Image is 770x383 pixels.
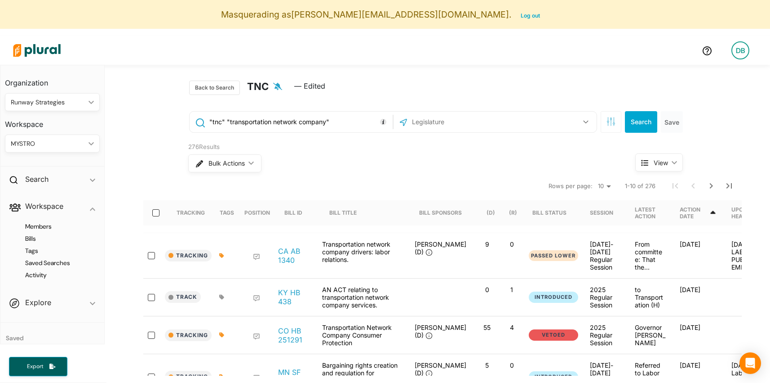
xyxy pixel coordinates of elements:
div: Add Position Statement [253,333,260,340]
span: Rows per page: [549,182,593,191]
button: Log out [512,9,549,23]
span: Export [21,363,49,370]
button: Vetoed [529,329,578,341]
button: Bulk Actions [188,154,261,172]
button: Next Page [702,177,720,195]
div: Governor [PERSON_NAME] [628,324,673,347]
div: 276 Results [188,143,602,152]
div: (R) [509,209,517,216]
button: Introduced [529,292,578,303]
div: 2025 Regular Session [590,286,620,309]
div: [DATE] [673,286,724,309]
button: Back to Search [189,81,240,95]
a: Tags [14,247,95,255]
button: Tracking [165,250,212,261]
div: to Transportation (H) [628,286,673,309]
input: Enter keywords, bill # or legislator name [208,113,390,131]
button: Previous Page [684,177,702,195]
p: [DATE] - Labor [731,361,762,377]
a: Bills [14,234,95,243]
input: select-all-rows [152,209,159,216]
input: select-row-state-ky-2025rs-hb438 [148,294,155,301]
div: Add tags [219,374,224,379]
div: Session [590,209,613,216]
div: Position [244,209,270,216]
span: [PERSON_NAME] (D) [415,361,466,377]
div: From committee: That the measure be returned to Senate Floor for consideration. (Ayes 4. Noes 1.)... [628,240,673,271]
button: First Page [666,177,684,195]
div: (D) [487,209,495,216]
div: Bill Sponsors [419,200,462,225]
h2: TNC [247,81,269,95]
button: Track [165,291,201,303]
div: Bill ID [284,200,310,225]
p: 4 [503,324,521,331]
span: [PERSON_NAME] (D) [415,324,466,339]
div: Runway Strategies [11,98,85,107]
input: select-row-state-ca-20252026-ab1340 [148,252,155,259]
div: Action Date [680,200,717,225]
div: Add tags [219,294,224,300]
h2: Explore [25,297,51,307]
button: Export [9,357,67,376]
div: Add Position Statement [253,374,260,382]
h2: Workspace [25,201,63,211]
a: CA AB 1340 [278,247,312,265]
div: [DATE] [673,324,724,347]
p: 5 [478,361,496,369]
div: Add tags [219,332,224,338]
input: select-row-state-co-2025a-hb251291 [148,332,155,339]
div: Add Position Statement [253,253,260,261]
div: Tracking [177,200,205,225]
p: [DATE] - LABOR, PUBLIC EMPLOYMENT AND RETIREMENT [731,240,762,271]
p: 9 [478,240,496,248]
div: Open Intercom Messenger [739,352,761,374]
div: DB [731,41,749,59]
a: Activity [14,271,95,279]
a: KY HB 438 [278,288,312,306]
div: Transportation Network Company Consumer Protection [318,324,407,347]
div: Bill ID [284,209,302,216]
div: MYSTRO [11,139,85,149]
div: Latest Action [635,200,665,225]
button: Search [625,111,657,133]
div: Bill Status [532,209,566,216]
div: Tracking [177,209,205,216]
input: select-row-state-mn-2025_2026-sf3229 [148,374,155,381]
h4: Saved [0,323,104,345]
h3: Workspace [5,111,100,131]
span: [PERSON_NAME][EMAIL_ADDRESS][DOMAIN_NAME] [291,9,509,20]
div: Latest Action [635,206,665,220]
p: 0 [503,361,521,369]
button: Passed Lower [529,250,578,261]
div: Tags [220,200,234,225]
p: 0 [503,240,521,248]
div: (D) [487,200,495,225]
span: Bulk Actions [208,160,245,167]
div: Transportation network company drivers: labor relations. [318,240,407,271]
span: Search Filters [606,117,615,125]
a: Members [14,222,95,231]
input: Legislature [411,113,507,131]
div: Action Date [680,206,709,220]
span: 1-10 of 276 [625,182,655,191]
div: (R) [509,200,517,225]
div: [DATE] [673,240,724,271]
a: DB [724,38,757,63]
div: Upcoming Hearing [731,200,770,225]
a: Saved Searches [14,259,95,267]
div: Bill Status [532,200,575,225]
div: Upcoming Hearing [731,206,761,220]
button: Introduced [529,371,578,383]
div: Bill Title [329,200,365,225]
div: [DATE]-[DATE] Regular Session [590,240,620,271]
div: Tooltip anchor [379,118,387,126]
h2: Search [25,174,49,184]
span: View [654,158,668,167]
button: Save [661,111,683,133]
button: Tracking [165,371,212,383]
